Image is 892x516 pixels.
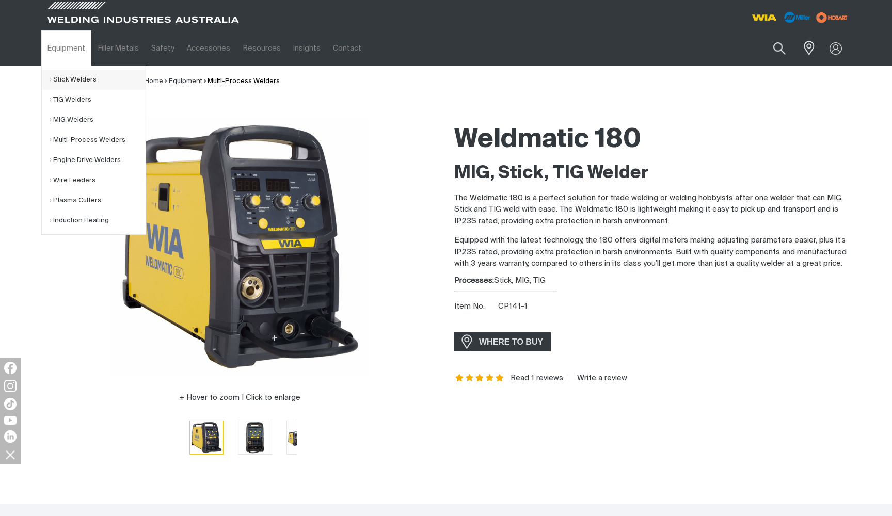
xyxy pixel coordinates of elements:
[41,66,146,235] ul: Equipment Submenu
[181,30,236,66] a: Accessories
[749,36,797,60] input: Product name or item number...
[4,430,17,443] img: LinkedIn
[454,192,851,228] p: The Weldmatic 180 is a perfect solution for trade welding or welding hobbyists after one welder t...
[454,375,505,382] span: Rating: 5
[4,380,17,392] img: Instagram
[145,78,163,85] a: Home
[454,277,494,284] strong: Processes:
[454,275,851,287] div: Stick, MIG, TIG
[238,421,272,455] button: Go to slide 2
[145,76,280,87] nav: Breadcrumb
[50,190,146,211] a: Plasma Cutters
[91,30,145,66] a: Filler Metals
[50,130,146,150] a: Multi-Process Welders
[50,170,146,190] a: Wire Feeders
[50,70,146,90] a: Stick Welders
[511,374,563,383] a: Read 1 reviews
[327,30,368,66] a: Contact
[4,398,17,410] img: TikTok
[454,301,496,313] span: Item No.
[41,30,91,66] a: Equipment
[173,392,307,404] button: Hover to zoom | Click to enlarge
[498,302,528,310] span: CP141-1
[287,421,320,454] img: Weldmatic 180
[472,334,550,350] span: WHERE TO BUY
[50,110,146,130] a: MIG Welders
[454,162,851,185] h2: MIG, Stick, TIG Welder
[287,30,327,66] a: Insights
[41,30,648,66] nav: Main
[190,421,223,454] img: Weldmatic 180
[4,362,17,374] img: Facebook
[454,123,851,157] h1: Weldmatic 180
[454,235,851,270] p: Equipped with the latest technology, the 180 offers digital meters making adjusting parameters ea...
[762,36,797,60] button: Search products
[286,421,321,455] button: Go to slide 3
[813,10,851,25] img: miller
[110,118,369,376] img: Weldmatic 180
[145,30,181,66] a: Safety
[569,374,627,383] a: Write a review
[50,211,146,231] a: Induction Heating
[237,30,287,66] a: Resources
[189,421,224,455] button: Go to slide 1
[454,332,551,351] a: WHERE TO BUY
[208,78,280,85] a: Multi-Process Welders
[169,78,202,85] a: Equipment
[238,421,272,454] img: Weldmatic 180
[50,150,146,170] a: Engine Drive Welders
[2,446,19,463] img: hide socials
[4,416,17,425] img: YouTube
[50,90,146,110] a: TIG Welders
